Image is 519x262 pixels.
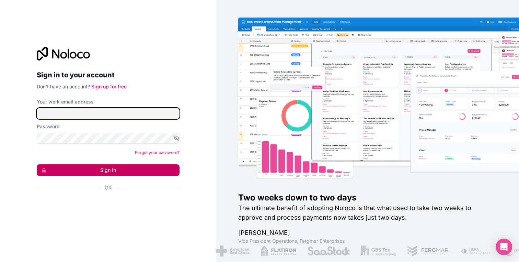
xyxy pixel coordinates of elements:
h1: [PERSON_NAME] [238,228,497,238]
img: /assets/american-red-cross-BAupjrZR.png [216,245,249,256]
label: Your work email address [37,98,94,105]
button: Sign in [37,164,180,176]
span: Don't have an account? [37,84,90,89]
img: /assets/flatiron-C8eUkumj.png [260,245,296,256]
h1: Vice President Operations , Fergmar Enterprises [238,238,497,244]
a: Sign up for free [91,84,127,89]
img: /assets/fergmar-CudnrXN5.png [406,245,448,256]
a: Forgot your password? [135,150,180,155]
img: /assets/saastock-C6Zbiodz.png [307,245,350,256]
div: Open Intercom Messenger [496,239,512,255]
input: Email address [37,108,180,119]
h2: The ultimate benefit of adopting Noloco is that what used to take two weeks to approve and proces... [238,203,497,222]
h1: Two weeks down to two days [238,192,497,203]
input: Password [37,133,180,144]
img: /assets/fiera-fwj2N5v4.png [459,245,492,256]
span: Or [105,184,112,191]
label: Password [37,123,60,130]
h2: Sign in to your account [37,69,180,81]
iframe: Schaltfläche „Über Google anmelden“ [33,199,177,214]
img: /assets/gbstax-C-GtDUiK.png [360,245,395,256]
